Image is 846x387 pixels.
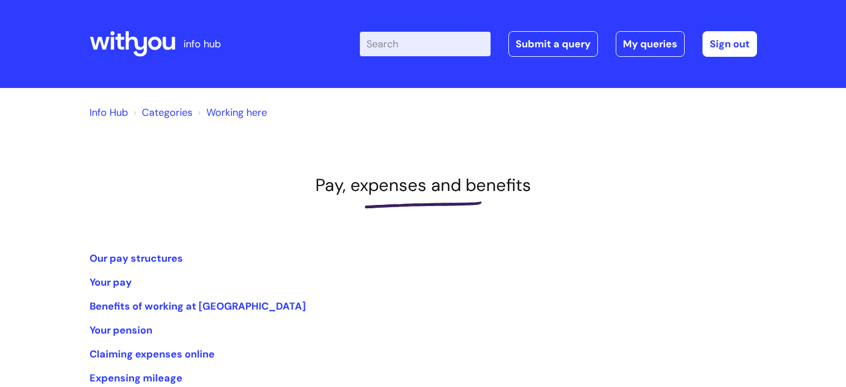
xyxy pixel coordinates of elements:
a: Submit a query [508,31,598,57]
a: Sign out [702,31,757,57]
a: Our pay structures [90,252,183,265]
div: | - [360,31,757,57]
a: Info Hub [90,106,128,119]
li: Solution home [131,104,192,121]
a: My queries [616,31,685,57]
li: Working here [195,104,267,121]
a: Expensing mileage [90,371,182,385]
h1: Pay, expenses and benefits [90,175,757,195]
a: Working here [206,106,267,119]
a: Benefits of working at [GEOGRAPHIC_DATA] [90,300,306,313]
input: Search [360,32,491,56]
a: Categories [142,106,192,119]
a: Your pension [90,324,152,337]
p: info hub [184,35,221,53]
a: Your pay [90,276,132,289]
a: Claiming expenses online [90,347,215,361]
